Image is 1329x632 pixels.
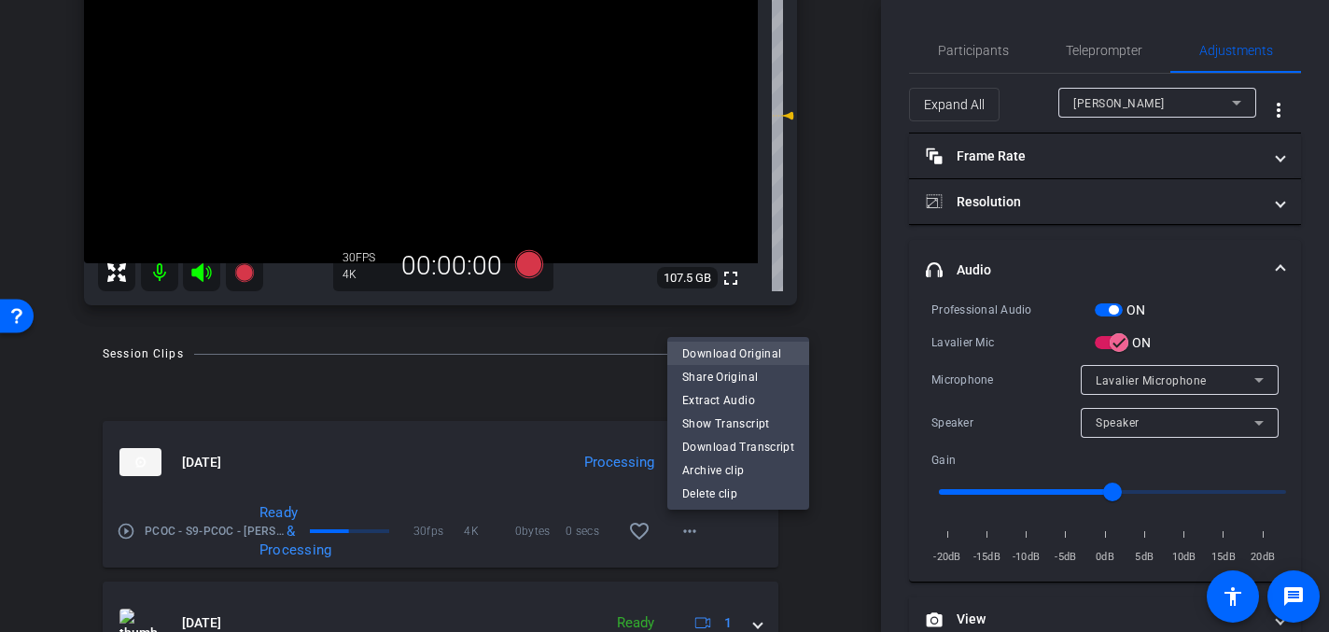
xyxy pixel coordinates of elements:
[682,458,794,481] span: Archive clip
[682,342,794,364] span: Download Original
[682,435,794,457] span: Download Transcript
[682,412,794,434] span: Show Transcript
[682,388,794,411] span: Extract Audio
[682,482,794,504] span: Delete clip
[682,365,794,387] span: Share Original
